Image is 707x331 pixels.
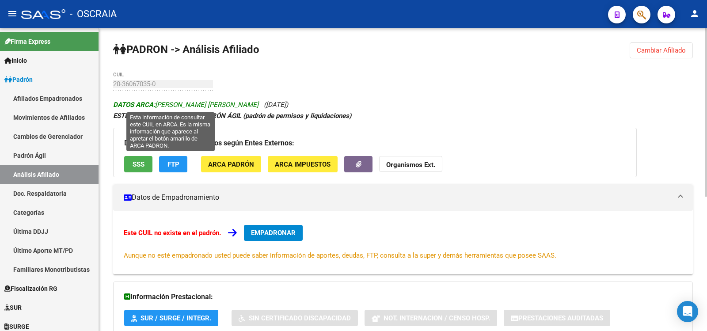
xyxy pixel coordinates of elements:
button: ARCA Impuestos [268,156,338,172]
span: Padrón [4,75,33,84]
strong: Este CUIL no existe en el padrón. [124,229,221,237]
span: Aunque no esté empadronado usted puede saber información de aportes, deudas, FTP, consulta a la s... [124,251,556,259]
strong: Organismos Ext. [386,161,435,169]
button: ARCA Padrón [201,156,261,172]
div: Open Intercom Messenger [677,301,698,322]
span: ARCA Impuestos [275,160,331,168]
button: Not. Internacion / Censo Hosp. [365,310,497,326]
mat-icon: person [689,8,700,19]
strong: PADRON -> Análisis Afiliado [113,43,259,56]
span: Sin Certificado Discapacidad [249,314,351,322]
mat-icon: menu [7,8,18,19]
span: SSS [133,160,144,168]
span: - OSCRAIA [70,4,117,24]
mat-expansion-panel-header: Datos de Empadronamiento [113,184,693,211]
button: Organismos Ext. [379,156,442,172]
button: Cambiar Afiliado [630,42,693,58]
span: SUR / SURGE / INTEGR. [141,314,211,322]
span: Not. Internacion / Censo Hosp. [384,314,490,322]
span: [PERSON_NAME] [PERSON_NAME] [113,101,258,109]
span: Fiscalización RG [4,284,57,293]
mat-panel-title: Datos de Empadronamiento [124,193,672,202]
span: Firma Express [4,37,50,46]
strong: ESTE CUIL NO EXISTE EN EL PADRÓN ÁGIL (padrón de permisos y liquidaciones) [113,112,351,120]
button: Prestaciones Auditadas [504,310,610,326]
button: FTP [159,156,187,172]
span: EMPADRONAR [251,229,296,237]
h3: Información Prestacional: [124,291,682,303]
span: FTP [167,160,179,168]
span: Inicio [4,56,27,65]
span: ([DATE]) [264,101,288,109]
span: Cambiar Afiliado [637,46,686,54]
button: EMPADRONAR [244,225,303,241]
button: Sin Certificado Discapacidad [232,310,358,326]
button: SUR / SURGE / INTEGR. [124,310,218,326]
h3: Datos Personales y Afiliatorios según Entes Externos: [124,137,626,149]
strong: DATOS ARCA: [113,101,155,109]
button: SSS [124,156,152,172]
span: ARCA Padrón [208,160,254,168]
span: Prestaciones Auditadas [518,314,603,322]
div: Datos de Empadronamiento [113,211,693,274]
span: SUR [4,303,22,312]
